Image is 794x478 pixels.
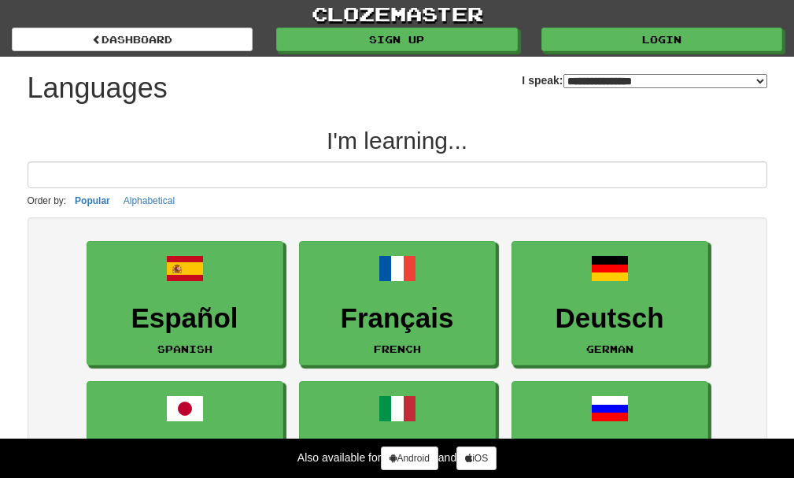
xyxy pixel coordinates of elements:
[511,241,708,366] a: DeutschGerman
[522,72,766,88] label: I speak:
[374,343,421,354] small: French
[586,343,633,354] small: German
[28,128,767,154] h2: I'm learning...
[87,241,283,366] a: EspañolSpanish
[119,192,179,209] button: Alphabetical
[12,28,253,51] a: dashboard
[520,303,700,334] h3: Deutsch
[157,343,212,354] small: Spanish
[381,447,438,470] a: Android
[28,72,168,104] h1: Languages
[308,303,487,334] h3: Français
[95,303,275,334] h3: Español
[276,28,517,51] a: Sign up
[541,28,782,51] a: Login
[299,241,496,366] a: FrançaisFrench
[28,195,67,206] small: Order by:
[563,74,767,88] select: I speak:
[456,447,497,470] a: iOS
[70,192,115,209] button: Popular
